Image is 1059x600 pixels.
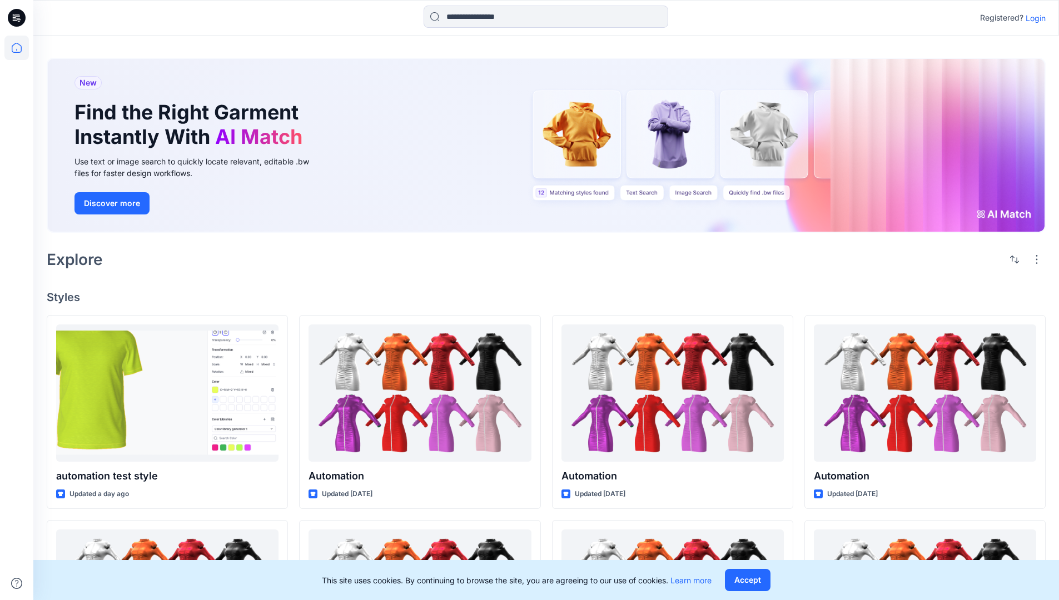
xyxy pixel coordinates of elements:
a: Learn more [670,576,712,585]
p: Updated [DATE] [322,488,372,500]
button: Accept [725,569,770,591]
a: Automation [561,324,784,462]
p: Updated [DATE] [827,488,878,500]
h2: Explore [47,251,103,268]
p: Automation [561,468,784,484]
p: This site uses cookies. By continuing to browse the site, you are agreeing to our use of cookies. [322,574,712,586]
p: Automation [309,468,531,484]
p: Login [1026,12,1046,24]
a: Automation [814,324,1036,462]
p: automation test style [56,468,279,484]
span: New [79,76,97,89]
h4: Styles [47,291,1046,304]
div: Use text or image search to quickly locate relevant, editable .bw files for faster design workflows. [74,156,325,179]
h1: Find the Right Garment Instantly With [74,101,308,148]
span: AI Match [215,124,302,149]
p: Updated a day ago [69,488,129,500]
a: automation test style [56,324,279,462]
p: Registered? [980,11,1023,24]
p: Automation [814,468,1036,484]
p: Updated [DATE] [575,488,625,500]
a: Automation [309,324,531,462]
button: Discover more [74,192,150,214]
